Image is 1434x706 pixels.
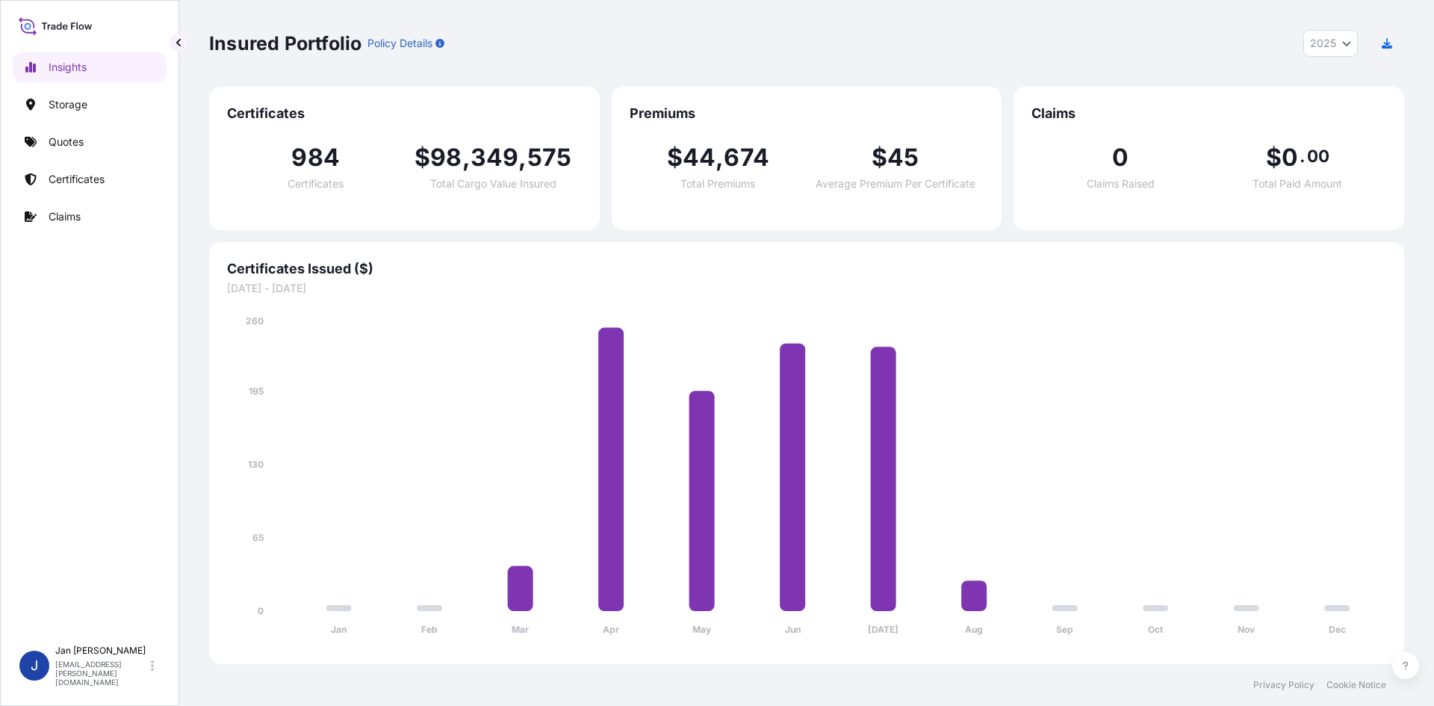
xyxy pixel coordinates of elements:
span: Certificates [227,105,582,123]
span: 0 [1282,146,1298,170]
a: Storage [13,90,167,120]
span: [DATE] - [DATE] [227,281,1386,296]
tspan: Feb [421,624,438,635]
span: Average Premium Per Certificate [816,179,975,189]
p: Quotes [49,134,84,149]
tspan: 130 [248,459,264,470]
p: Policy Details [367,36,432,51]
p: Storage [49,97,87,112]
span: 98 [430,146,462,170]
span: Claims [1031,105,1386,123]
span: Total Paid Amount [1253,179,1342,189]
tspan: Nov [1238,624,1255,635]
a: Insights [13,52,167,82]
span: Certificates Issued ($) [227,260,1386,278]
span: Premiums [630,105,984,123]
span: 2025 [1310,36,1336,51]
p: Insured Portfolio [209,31,361,55]
tspan: [DATE] [868,624,898,635]
tspan: Oct [1148,624,1164,635]
span: Certificates [288,179,344,189]
span: $ [415,146,430,170]
tspan: Apr [603,624,619,635]
span: 44 [683,146,716,170]
tspan: Mar [512,624,529,635]
a: Certificates [13,164,167,194]
span: 00 [1307,150,1329,162]
a: Claims [13,202,167,232]
span: 0 [1112,146,1129,170]
span: 984 [291,146,340,170]
span: , [518,146,527,170]
tspan: Sep [1056,624,1073,635]
p: Claims [49,209,81,224]
span: J [31,658,38,673]
span: 674 [724,146,769,170]
tspan: 195 [249,385,264,397]
a: Quotes [13,127,167,157]
span: $ [872,146,887,170]
tspan: 65 [252,532,264,543]
span: . [1300,150,1305,162]
span: Total Premiums [680,179,755,189]
span: $ [1266,146,1282,170]
span: 349 [471,146,519,170]
p: [EMAIL_ADDRESS][PERSON_NAME][DOMAIN_NAME] [55,660,148,687]
span: 575 [527,146,572,170]
tspan: Jan [331,624,347,635]
a: Privacy Policy [1253,679,1314,691]
span: 45 [887,146,919,170]
span: $ [667,146,683,170]
tspan: Dec [1329,624,1346,635]
span: Claims Raised [1087,179,1155,189]
tspan: 260 [246,315,264,326]
p: Insights [49,60,87,75]
span: , [462,146,471,170]
span: Total Cargo Value Insured [430,179,556,189]
a: Cookie Notice [1326,679,1386,691]
p: Jan [PERSON_NAME] [55,645,148,657]
tspan: May [692,624,712,635]
tspan: Jun [785,624,801,635]
span: , [716,146,724,170]
p: Certificates [49,172,105,187]
button: Year Selector [1303,30,1358,57]
tspan: 0 [258,605,264,616]
tspan: Aug [965,624,983,635]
